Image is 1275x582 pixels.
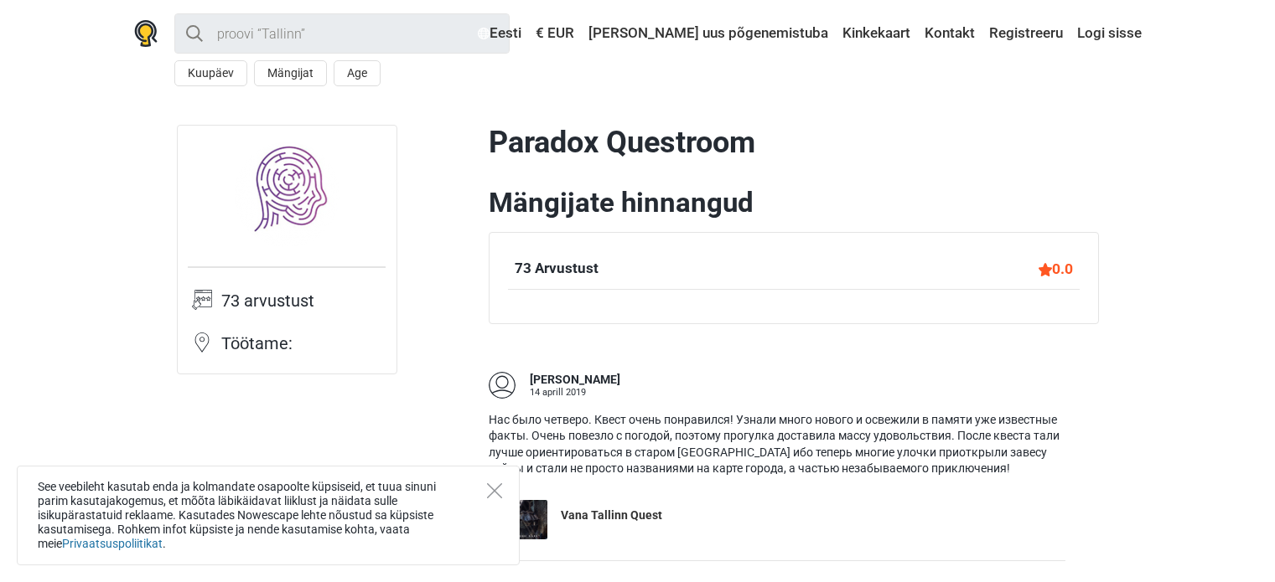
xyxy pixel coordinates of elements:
button: Mängijat [254,60,327,86]
a: Kontakt [920,18,979,49]
td: Töötame: [221,332,314,363]
a: € EUR [531,18,578,49]
div: [PERSON_NAME] [530,372,620,389]
img: Eesti [478,28,490,39]
p: Нас было четверо. Квест очень понравился! Узнали много нового и освежили в памяти уже известные ф... [489,412,1065,477]
h2: Mängijate hinnangud [489,186,1099,219]
img: Nowescape logo [134,20,158,47]
div: 73 Arvustust [515,258,599,280]
a: Eesti [474,18,526,49]
button: Age [334,60,381,86]
a: Logi sisse [1073,18,1142,49]
button: Kuupäev [174,60,247,86]
a: Privaatsuspoliitikat [62,537,163,550]
div: 14 aprill 2019 [530,388,620,397]
a: Registreeru [985,18,1067,49]
input: proovi “Tallinn” [174,13,510,54]
a: [PERSON_NAME] uus põgenemistuba [584,18,832,49]
h1: Paradox Questroom [489,125,1099,161]
button: Close [487,483,502,498]
div: Vana Tallinn Quest [561,507,662,524]
td: 73 arvustust [221,289,314,332]
div: 0.0 [1039,258,1073,280]
div: See veebileht kasutab enda ja kolmandate osapoolte küpsiseid, et tuua sinuni parim kasutajakogemu... [17,466,520,565]
a: Kinkekaart [838,18,915,49]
